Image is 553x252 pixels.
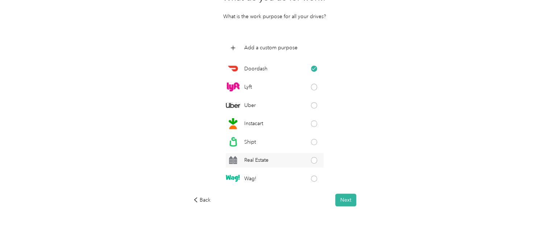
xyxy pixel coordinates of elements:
button: Next [335,194,356,206]
p: Instacart [244,120,263,127]
div: Back [193,196,211,204]
p: Add a custom purpose [244,44,298,51]
p: Real Estate [244,156,269,164]
p: Shipt [244,138,256,146]
p: Uber [244,102,256,109]
p: Lyft [244,83,252,91]
iframe: Everlance-gr Chat Button Frame [512,211,553,252]
p: What is the work purpose for all your drives? [223,13,326,20]
p: Doordash [244,65,267,73]
p: Wag! [244,175,256,182]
